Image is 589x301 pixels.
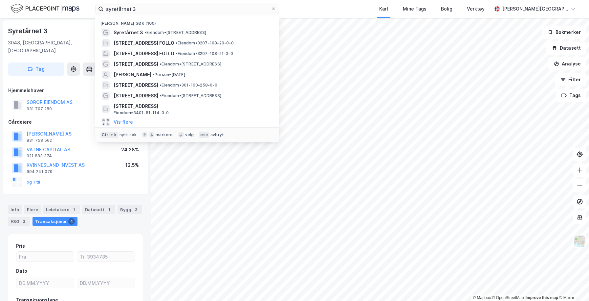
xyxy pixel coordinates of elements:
[27,153,52,159] div: 921 883 374
[441,5,452,13] div: Bolig
[8,39,106,55] div: 3048, [GEOGRAPHIC_DATA], [GEOGRAPHIC_DATA]
[160,83,217,88] span: Eiendom • 301-160-258-0-0
[144,30,146,35] span: •
[114,29,143,37] span: Syretårnet 3
[100,132,118,138] div: Ctrl + k
[133,206,139,213] div: 2
[502,5,568,13] div: [PERSON_NAME][GEOGRAPHIC_DATA]
[555,73,586,86] button: Filter
[160,93,162,98] span: •
[210,132,224,138] div: avbryt
[114,71,151,79] span: [PERSON_NAME]
[153,72,185,77] span: Person • [DATE]
[556,89,586,102] button: Tags
[43,205,80,214] div: Leietakere
[27,106,52,112] div: 931 707 280
[106,206,112,213] div: 1
[574,235,586,247] img: Z
[526,295,558,300] a: Improve this map
[114,102,271,110] span: [STREET_ADDRESS]
[556,269,589,301] iframe: Chat Widget
[21,218,27,225] div: 2
[77,278,135,288] input: DD.MM.YYYY
[71,206,77,213] div: 1
[8,26,49,36] div: Syretårnet 3
[8,63,64,76] button: Tag
[114,39,174,47] span: [STREET_ADDRESS] FOLLO
[548,57,586,70] button: Analyse
[68,218,75,225] div: 4
[176,40,178,45] span: •
[27,169,53,174] div: 994 241 079
[118,205,142,214] div: Bygg
[82,205,115,214] div: Datasett
[160,62,162,66] span: •
[160,93,221,98] span: Eiendom • [STREET_ADDRESS]
[16,278,74,288] input: DD.MM.YYYY
[114,92,158,100] span: [STREET_ADDRESS]
[24,205,41,214] div: Eiere
[542,26,586,39] button: Bokmerker
[8,217,30,226] div: ESG
[95,15,279,27] div: [PERSON_NAME] søk (100)
[114,118,133,126] button: Vis flere
[11,3,79,14] img: logo.f888ab2527a4732fd821a326f86c7f29.svg
[156,132,173,138] div: markere
[8,205,22,214] div: Info
[546,41,586,55] button: Datasett
[120,132,137,138] div: nytt søk
[103,4,271,14] input: Søk på adresse, matrikkel, gårdeiere, leietakere eller personer
[8,87,143,94] div: Hjemmelshaver
[27,138,52,143] div: 831 758 562
[153,72,155,77] span: •
[473,295,491,300] a: Mapbox
[185,132,194,138] div: velg
[8,118,143,126] div: Gårdeiere
[492,295,524,300] a: OpenStreetMap
[144,30,206,35] span: Eiendom • [STREET_ADDRESS]
[33,217,77,226] div: Transaksjoner
[77,252,135,262] input: Til 3934785
[176,51,233,56] span: Eiendom • 3207-108-21-0-0
[16,252,74,262] input: Fra
[16,267,27,275] div: Dato
[160,83,162,88] span: •
[114,50,174,58] span: [STREET_ADDRESS] FOLLO
[403,5,426,13] div: Mine Tags
[467,5,485,13] div: Verktøy
[176,51,178,56] span: •
[121,146,139,154] div: 24.28%
[16,242,25,250] div: Pris
[160,62,221,67] span: Eiendom • [STREET_ADDRESS]
[114,60,158,68] span: [STREET_ADDRESS]
[176,40,234,46] span: Eiendom • 3207-108-20-0-0
[556,269,589,301] div: Kontrollprogram for chat
[379,5,388,13] div: Kart
[125,161,139,169] div: 12.5%
[114,81,158,89] span: [STREET_ADDRESS]
[199,132,209,138] div: esc
[114,110,169,115] span: Eiendom • 3401-51-114-0-0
